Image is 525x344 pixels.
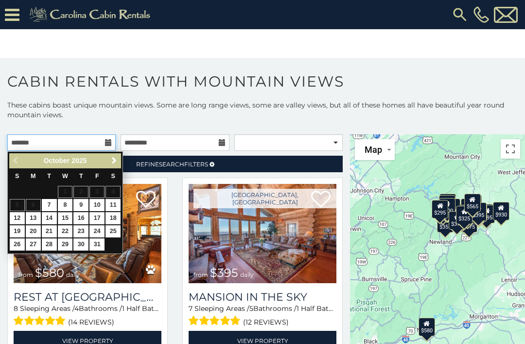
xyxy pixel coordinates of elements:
a: 23 [73,225,88,237]
div: $650 [435,200,451,219]
span: 2025 [71,157,87,164]
a: Next [108,155,120,167]
span: Thursday [79,173,83,180]
div: $695 [478,205,495,223]
span: Monday [31,173,36,180]
a: 20 [26,225,41,237]
div: $375 [461,214,477,232]
span: Tuesday [47,173,51,180]
span: 4 [74,304,79,313]
a: 15 [58,212,73,224]
span: Saturday [111,173,115,180]
span: $395 [210,266,238,280]
a: 7 [42,199,57,211]
div: $325 [456,205,472,224]
a: 18 [105,212,121,224]
span: $580 [35,266,64,280]
a: 14 [42,212,57,224]
span: Sunday [15,173,19,180]
span: October [44,157,70,164]
span: 1 Half Baths / [122,304,166,313]
a: 8 [58,199,73,211]
h3: Rest at Mountain Crest [14,290,161,304]
div: $395 [470,202,487,220]
a: 16 [73,212,88,224]
div: $675 [471,203,487,222]
span: 7 [189,304,192,313]
span: from [193,271,208,278]
img: Mansion In The Sky [189,184,336,283]
a: 13 [26,212,41,224]
a: 24 [89,225,105,237]
div: $300 [439,198,455,217]
div: $580 [419,317,435,336]
a: RefineSearchFilters [7,156,343,172]
img: Khaki-logo.png [24,5,158,24]
span: daily [66,271,80,278]
span: (14 reviews) [68,316,114,328]
div: Sleeping Areas / Bathrooms / Sleeps: [189,304,336,328]
div: $310 [439,195,455,213]
a: 25 [105,225,121,237]
div: $930 [493,202,509,220]
span: from [18,271,33,278]
span: Wednesday [62,173,68,180]
span: Next [110,157,118,164]
a: 19 [10,225,25,237]
span: 5 [249,304,253,313]
a: 10 [89,199,105,211]
div: Sleeping Areas / Bathrooms / Sleeps: [14,304,161,328]
div: $355 [437,214,454,233]
a: 31 [89,238,105,251]
div: $295 [432,200,448,218]
a: Add to favorites [136,190,156,210]
a: 26 [10,238,25,251]
span: daily [240,271,254,278]
span: Map [365,145,382,155]
img: search-regular.svg [451,6,469,23]
span: 8 [14,304,18,313]
a: 29 [58,238,73,251]
a: Mansion In The Sky from $395 daily [189,184,336,283]
a: 12 [10,212,25,224]
a: 17 [89,212,105,224]
span: Refine Filters [136,161,208,168]
a: 28 [42,238,57,251]
a: 9 [73,199,88,211]
a: Mansion In The Sky [189,290,336,304]
a: 11 [105,199,121,211]
span: 1 Half Baths / [297,304,341,313]
span: (12 reviews) [243,316,289,328]
button: Change map style [355,139,395,160]
div: $565 [464,193,481,212]
a: 27 [26,238,41,251]
span: Search [159,161,184,168]
a: 22 [58,225,73,237]
a: 21 [42,225,57,237]
button: Toggle fullscreen view [501,139,520,159]
div: $375 [449,211,465,229]
a: Rest at [GEOGRAPHIC_DATA] [14,290,161,304]
a: 30 [73,238,88,251]
div: $325 [439,194,456,212]
a: [PHONE_NUMBER] [471,6,491,23]
span: Friday [95,173,99,180]
a: [GEOGRAPHIC_DATA], [GEOGRAPHIC_DATA] [193,189,336,208]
